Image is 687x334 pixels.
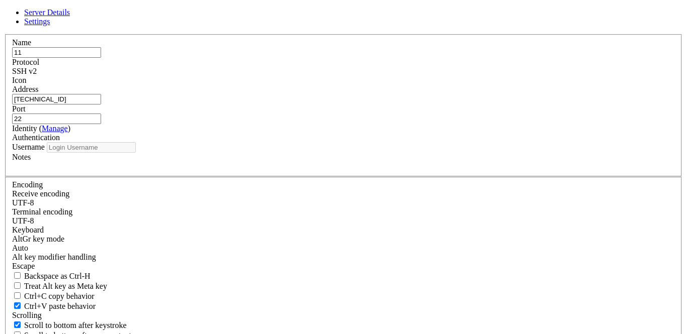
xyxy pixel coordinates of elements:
[12,244,28,252] span: Auto
[12,153,31,161] label: Notes
[12,104,26,113] label: Port
[12,253,96,261] label: Controls how the Alt key is handled. Escape: Send an ESC prefix. 8-Bit: Add 128 to the typed char...
[12,180,43,189] label: Encoding
[14,321,21,328] input: Scroll to bottom after keystroke
[12,226,44,234] label: Keyboard
[12,244,675,253] div: Auto
[12,311,42,319] label: Scrolling
[12,67,37,75] span: SSH v2
[12,262,35,270] span: Escape
[24,302,96,310] span: Ctrl+V paste behavior
[12,235,64,243] label: Set the expected encoding for data received from the host. If the encodings do not match, visual ...
[12,198,675,207] div: UTF-8
[12,76,26,84] label: Icon
[12,198,34,207] span: UTF-8
[12,292,95,300] label: Ctrl-C copies if true, send ^C to host if false. Ctrl-Shift-C sends ^C to host if true, copies if...
[47,142,136,153] input: Login Username
[12,207,72,216] label: The default terminal encoding. ISO-2022 enables character map translations (like graphics maps). ...
[12,114,101,124] input: Port Number
[12,216,675,226] div: UTF-8
[135,13,139,22] div: (31, 1)
[4,13,557,22] x-row: root@[TECHNICAL_ID]'s password:
[14,302,21,309] input: Ctrl+V paste behavior
[12,321,127,329] label: Whether to scroll to the bottom on any keystroke.
[12,189,69,198] label: Set the expected encoding for data received from the host. If the encodings do not match, visual ...
[42,124,68,133] a: Manage
[12,272,91,280] label: If true, the backspace should send BS ('\x08', aka ^H). Otherwise the backspace key should send '...
[24,282,107,290] span: Treat Alt key as Meta key
[12,133,60,142] label: Authentication
[24,8,70,17] a: Server Details
[24,272,91,280] span: Backspace as Ctrl-H
[14,292,21,299] input: Ctrl+C copy behavior
[12,94,101,104] input: Host Name or IP
[12,47,101,58] input: Server Name
[12,38,31,47] label: Name
[24,321,127,329] span: Scroll to bottom after keystroke
[24,17,50,26] a: Settings
[14,272,21,279] input: Backspace as Ctrl-H
[12,282,107,290] label: Whether the Alt key acts as a Meta key or as a distinct Alt key.
[4,4,557,13] x-row: Access denied
[24,292,95,300] span: Ctrl+C copy behavior
[39,124,70,133] span: ( )
[12,67,675,76] div: SSH v2
[12,302,96,310] label: Ctrl+V pastes if true, sends ^V to host if false. Ctrl+Shift+V sends ^V to host if true, pastes i...
[12,216,34,225] span: UTF-8
[12,85,38,93] label: Address
[12,58,39,66] label: Protocol
[12,143,45,151] label: Username
[14,282,21,289] input: Treat Alt key as Meta key
[12,262,675,271] div: Escape
[12,124,70,133] label: Identity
